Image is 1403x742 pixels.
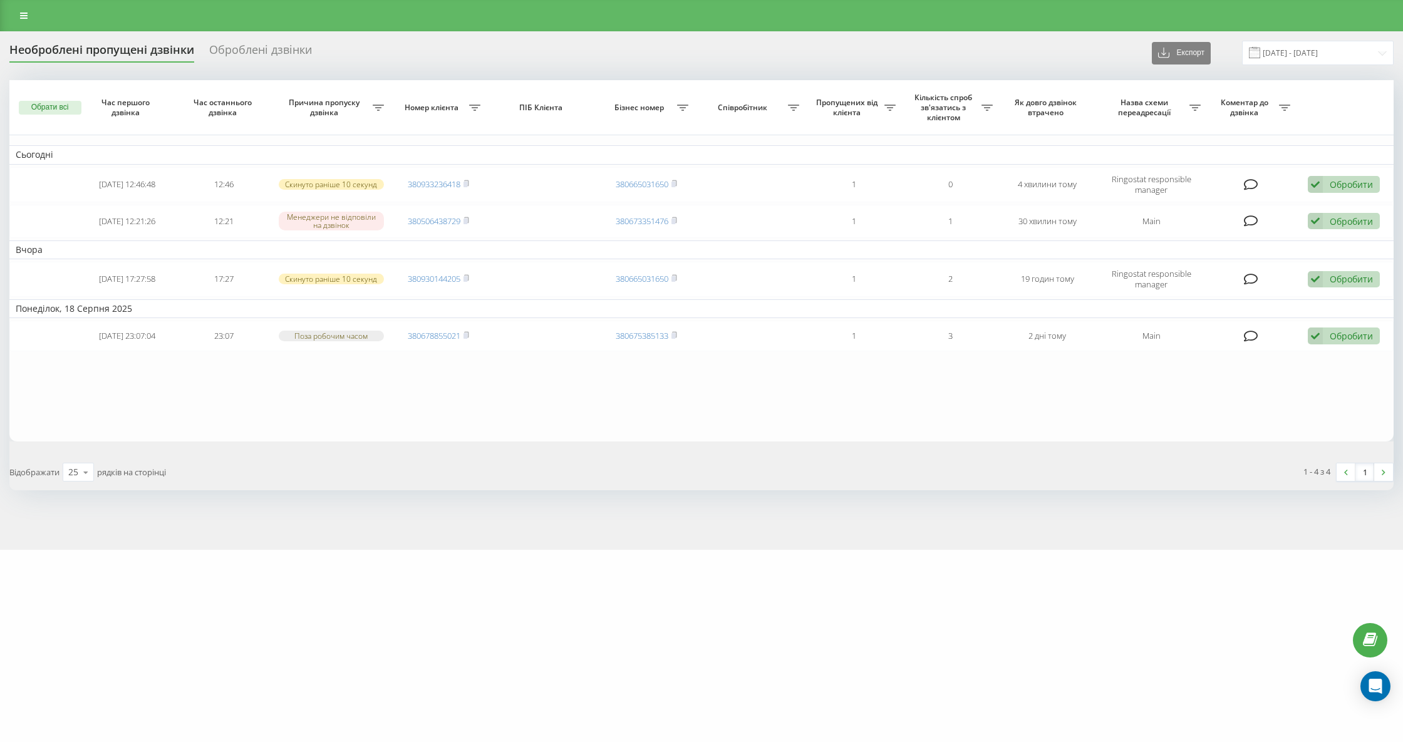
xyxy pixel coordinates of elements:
span: Час першого дзвінка [89,98,165,117]
td: 1 [805,167,903,202]
td: 1 [902,205,999,238]
span: Причина пропуску дзвінка [279,98,373,117]
td: 3 [902,321,999,351]
span: Співробітник [701,103,788,113]
td: Сьогодні [9,145,1394,164]
td: 1 [805,321,903,351]
td: 4 хвилини тому [999,167,1096,202]
div: Скинуто раніше 10 секунд [279,274,383,284]
td: Ringostat responsible manager [1096,262,1207,297]
a: 380673351476 [616,215,668,227]
td: [DATE] 12:46:48 [79,167,176,202]
span: Пропущених від клієнта [812,98,885,117]
td: Main [1096,321,1207,351]
div: Обробити [1330,215,1373,227]
button: Експорт [1152,42,1211,64]
td: 19 годин тому [999,262,1096,297]
td: Ringostat responsible manager [1096,167,1207,202]
span: Час останнього дзвінка [186,98,262,117]
td: [DATE] 17:27:58 [79,262,176,297]
td: 1 [805,262,903,297]
span: Назва схеми переадресації [1102,98,1189,117]
div: Open Intercom Messenger [1360,671,1390,701]
div: Оброблені дзвінки [209,43,312,63]
td: 2 [902,262,999,297]
a: 380678855021 [408,330,460,341]
td: [DATE] 12:21:26 [79,205,176,238]
td: Вчора [9,240,1394,259]
span: Коментар до дзвінка [1213,98,1280,117]
a: 1 [1355,463,1374,481]
span: Відображати [9,466,60,478]
td: 12:21 [175,205,272,238]
td: 30 хвилин тому [999,205,1096,238]
td: 17:27 [175,262,272,297]
span: Кількість спроб зв'язатись з клієнтом [908,93,981,122]
td: Main [1096,205,1207,238]
span: Номер клієнта [396,103,470,113]
div: 25 [68,466,78,478]
div: Скинуто раніше 10 секунд [279,179,383,190]
a: 380665031650 [616,178,668,190]
td: 0 [902,167,999,202]
button: Обрати всі [19,101,81,115]
span: Як довго дзвінок втрачено [1010,98,1085,117]
div: 1 - 4 з 4 [1303,465,1330,478]
td: 23:07 [175,321,272,351]
div: Обробити [1330,273,1373,285]
span: Бізнес номер [604,103,677,113]
td: [DATE] 23:07:04 [79,321,176,351]
td: 1 [805,205,903,238]
a: 380675385133 [616,330,668,341]
span: ПІБ Клієнта [498,103,586,113]
td: 2 дні тому [999,321,1096,351]
span: рядків на сторінці [97,466,166,478]
a: 380665031650 [616,273,668,284]
div: Менеджери не відповіли на дзвінок [279,212,383,230]
div: Необроблені пропущені дзвінки [9,43,194,63]
div: Обробити [1330,178,1373,190]
div: Обробити [1330,330,1373,342]
a: 380930144205 [408,273,460,284]
div: Поза робочим часом [279,331,383,341]
a: 380933236418 [408,178,460,190]
td: 12:46 [175,167,272,202]
a: 380506438729 [408,215,460,227]
td: Понеділок, 18 Серпня 2025 [9,299,1394,318]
